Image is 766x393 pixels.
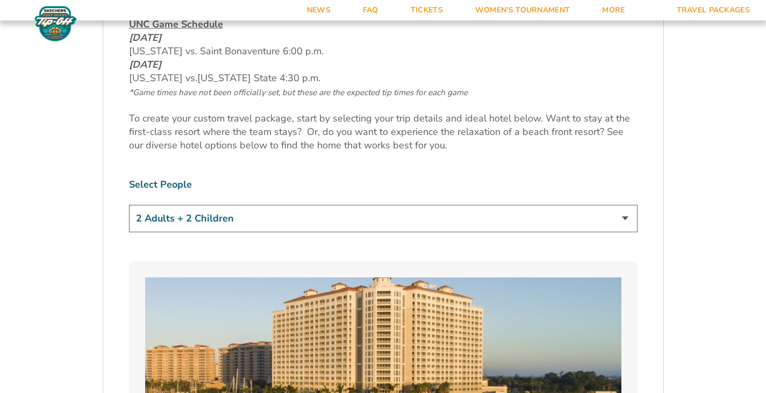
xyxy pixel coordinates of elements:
label: Select People [129,178,638,191]
em: [DATE] [129,58,161,71]
span: vs. [185,72,197,84]
p: [US_STATE] vs. Saint Bonaventure 6:00 p.m. [US_STATE] [129,18,638,99]
span: [US_STATE] State 4:30 p.m. [197,72,320,84]
u: UNC Game Schedule [129,18,223,31]
img: Fort Myers Tip-Off [32,5,79,42]
span: *Game times have not been officially set, but these are the expected tip times for each game [129,87,468,98]
em: [DATE] [129,31,161,44]
p: To create your custom travel package, start by selecting your trip details and ideal hotel below.... [129,112,638,153]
